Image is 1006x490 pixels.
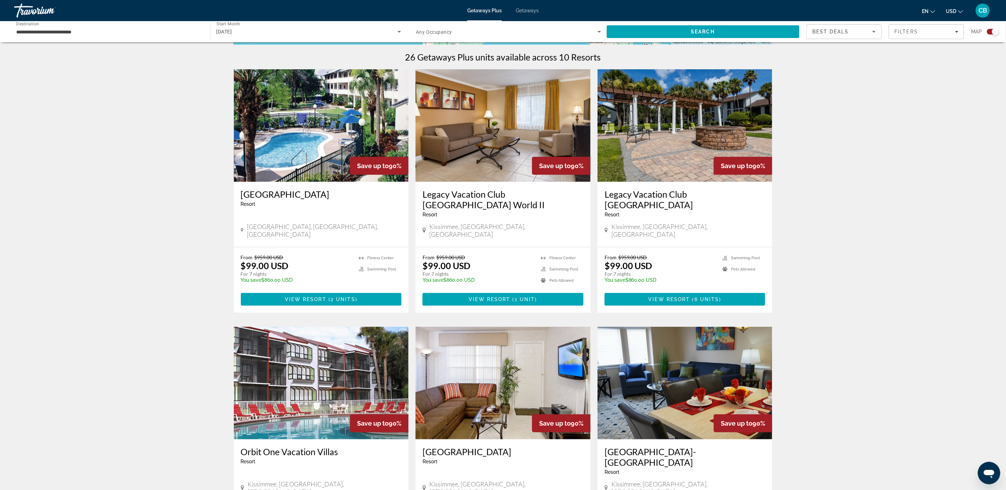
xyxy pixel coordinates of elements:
div: 90% [532,157,591,175]
span: You save [241,277,262,283]
span: ( ) [690,297,721,302]
span: Filters [894,29,918,34]
span: CB [979,7,987,14]
a: Travorium [14,1,85,20]
p: $860.00 USD [605,277,716,283]
span: 2 units [331,297,355,302]
span: You save [605,277,625,283]
span: ( ) [511,297,537,302]
p: $99.00 USD [605,260,652,271]
span: Pets Allowed [549,278,574,283]
button: Keyboard shortcuts [673,40,703,45]
span: Save up to [539,420,571,427]
span: $959.00 USD [255,254,283,260]
div: 90% [350,157,408,175]
span: Resort [241,201,256,207]
span: Resort [423,212,437,217]
div: 90% [714,157,772,175]
span: Save up to [357,420,389,427]
span: Fitness Center [367,256,394,260]
span: From [423,254,435,260]
div: 90% [532,414,591,432]
span: ( ) [326,297,357,302]
span: Fitness Center [549,256,576,260]
span: Search [691,29,715,34]
div: 90% [350,414,408,432]
span: Resort [423,459,437,464]
button: Filters [889,24,964,39]
a: [GEOGRAPHIC_DATA]-[GEOGRAPHIC_DATA] [605,446,766,467]
span: Swimming Pool [367,267,396,272]
a: Legacy Vacation Club [GEOGRAPHIC_DATA] World II [423,189,583,210]
button: Search [607,25,800,38]
mat-select: Sort by [812,27,876,36]
a: Getaways [516,8,539,13]
span: 6 units [694,297,719,302]
span: 1 unit [515,297,535,302]
img: Westgate Leisure Resort [234,69,409,182]
button: User Menu [974,3,992,18]
span: USD [946,8,956,14]
span: $959.00 USD [618,254,647,260]
span: $959.00 USD [436,254,465,260]
a: View Resort(6 units) [605,293,766,306]
button: Change language [922,6,935,16]
span: Swimming Pool [549,267,578,272]
a: [GEOGRAPHIC_DATA] [241,189,402,199]
a: View Resort(1 unit) [423,293,583,306]
span: View Resort [649,297,690,302]
button: View Resort(2 units) [241,293,402,306]
span: View Resort [285,297,326,302]
span: Resort [605,469,619,475]
span: Map [971,27,982,37]
span: From [605,254,617,260]
span: Pets Allowed [731,267,755,272]
input: Select destination [16,28,201,36]
a: Orbit One Vacation Villas [241,446,402,457]
div: 90% [714,414,772,432]
span: Destination [16,21,39,26]
h1: 26 Getaways Plus units available across 10 Resorts [405,52,601,62]
img: High Point World Resort [415,327,591,439]
a: Getaways Plus [467,8,502,13]
span: From [241,254,253,260]
span: Best Deals [812,29,849,34]
span: View Resort [469,297,510,302]
span: Swimming Pool [731,256,760,260]
img: Silver Lake Resort-Silver Points [598,327,773,439]
span: en [922,8,929,14]
img: Orbit One Vacation Villas [234,327,409,439]
p: $860.00 USD [241,277,352,283]
p: $99.00 USD [423,260,470,271]
button: Change currency [946,6,963,16]
span: [GEOGRAPHIC_DATA], [GEOGRAPHIC_DATA], [GEOGRAPHIC_DATA] [247,223,401,238]
a: Legacy Vacation Club [GEOGRAPHIC_DATA] [605,189,766,210]
iframe: Button to launch messaging window [978,462,1000,484]
p: For 7 nights [241,271,352,277]
span: Resort [241,459,256,464]
span: Kissimmee, [GEOGRAPHIC_DATA], [GEOGRAPHIC_DATA] [430,223,583,238]
span: Resort [605,212,619,217]
a: [GEOGRAPHIC_DATA] [423,446,583,457]
span: Any Occupancy [416,29,452,35]
img: Legacy Vacation Club Orlando - Oaks [598,69,773,182]
span: Save up to [721,420,752,427]
span: [DATE] [217,29,232,34]
span: Kissimmee, [GEOGRAPHIC_DATA], [GEOGRAPHIC_DATA] [611,223,765,238]
span: Start Month [217,22,240,27]
img: Legacy Vacation Club Orlando-Resort World II [415,69,591,182]
p: For 7 nights [605,271,716,277]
